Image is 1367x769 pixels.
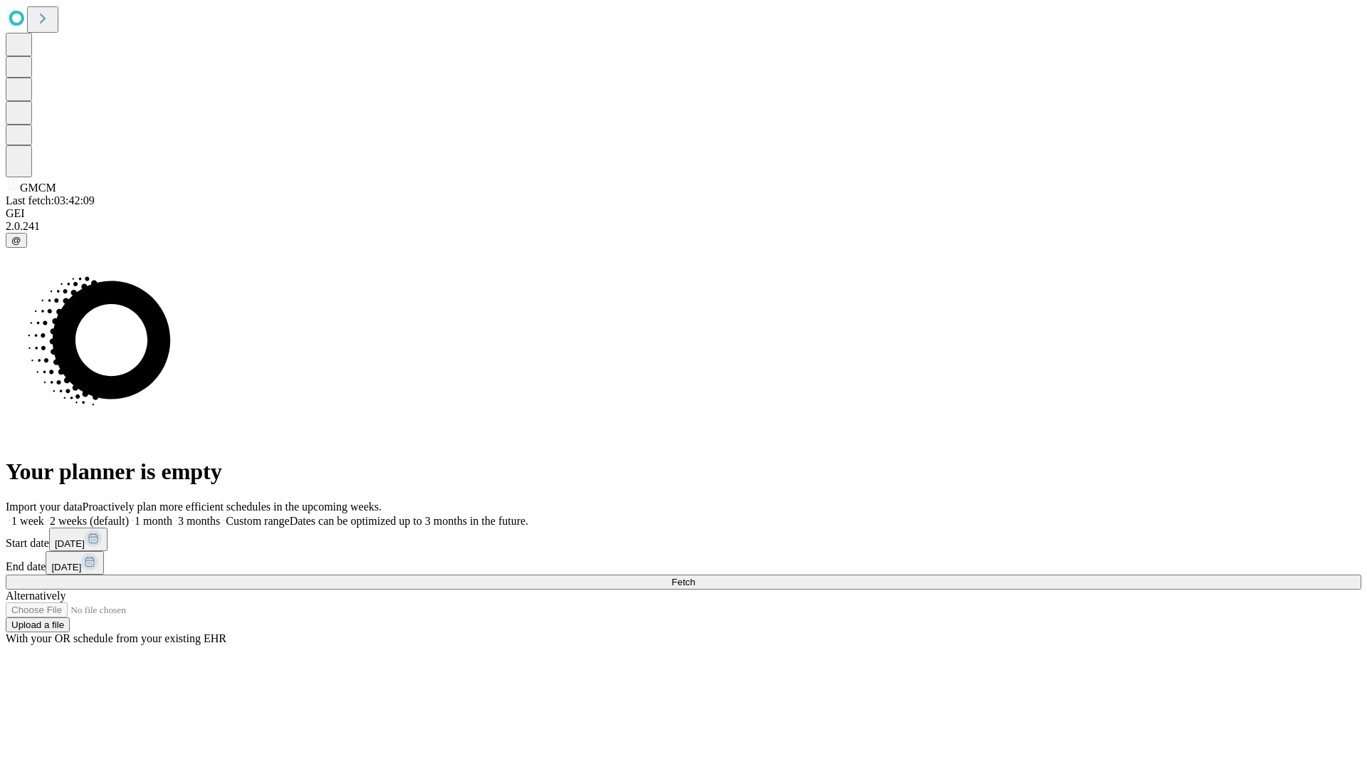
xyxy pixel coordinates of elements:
[20,182,56,194] span: GMCM
[178,515,220,527] span: 3 months
[6,632,226,644] span: With your OR schedule from your existing EHR
[6,528,1361,551] div: Start date
[6,617,70,632] button: Upload a file
[6,575,1361,590] button: Fetch
[135,515,172,527] span: 1 month
[6,194,95,206] span: Last fetch: 03:42:09
[6,207,1361,220] div: GEI
[46,551,104,575] button: [DATE]
[290,515,528,527] span: Dates can be optimized up to 3 months in the future.
[226,515,289,527] span: Custom range
[55,538,85,549] span: [DATE]
[6,501,83,513] span: Import your data
[49,528,108,551] button: [DATE]
[6,590,66,602] span: Alternatively
[6,459,1361,485] h1: Your planner is empty
[83,501,382,513] span: Proactively plan more efficient schedules in the upcoming weeks.
[6,551,1361,575] div: End date
[50,515,129,527] span: 2 weeks (default)
[11,235,21,246] span: @
[671,577,695,587] span: Fetch
[51,562,81,572] span: [DATE]
[6,220,1361,233] div: 2.0.241
[11,515,44,527] span: 1 week
[6,233,27,248] button: @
